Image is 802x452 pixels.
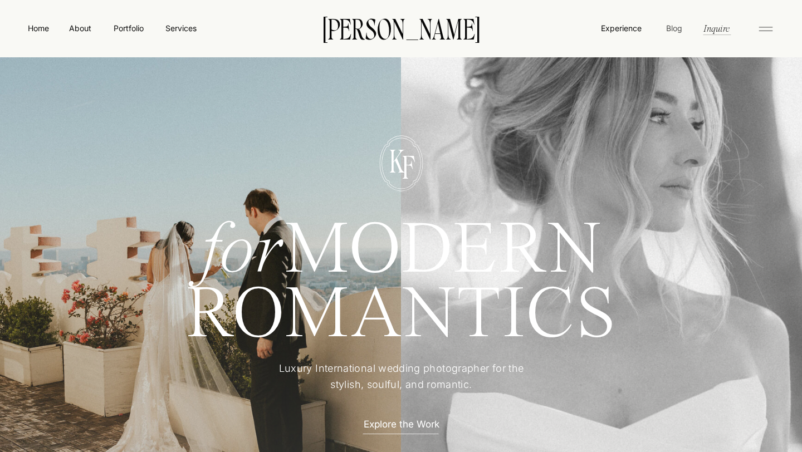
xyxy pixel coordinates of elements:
h1: MODERN [145,220,657,273]
h1: ROMANTICS [145,284,657,345]
a: Blog [663,22,684,33]
a: Experience [600,22,643,34]
p: Luxury International wedding photographer for the stylish, soulful, and romantic. [262,361,540,394]
a: Portfolio [109,22,148,34]
a: Services [164,22,197,34]
a: [PERSON_NAME] [305,16,497,40]
p: K [382,145,412,174]
a: Inquire [702,22,731,35]
p: F [393,151,423,180]
a: Explore the Work [353,417,450,429]
a: About [67,22,92,33]
i: for [201,216,285,289]
a: Home [26,22,51,34]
